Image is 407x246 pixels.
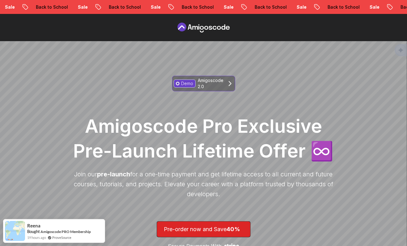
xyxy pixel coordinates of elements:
[198,77,224,90] p: Amigoscode 2.0
[104,4,146,10] p: Back to School
[71,114,337,163] h1: Amigoscode Pro Exclusive Pre-Launch Lifetime Offer ♾️
[181,80,193,87] p: Demo
[292,4,312,10] p: Sale
[27,223,40,228] span: Reena
[97,170,130,178] span: pre-launch
[31,4,73,10] p: Back to School
[164,225,243,234] p: Pre-order now and Save
[146,4,166,10] p: Sale
[52,235,71,240] a: ProveSource
[27,229,40,234] span: Bought
[219,4,239,10] p: Sale
[176,23,231,32] a: Pre Order page
[71,169,337,199] p: Join our for a one-time payment and get lifetime access to all current and future courses, tutori...
[73,4,93,10] p: Sale
[177,4,219,10] p: Back to School
[172,76,235,91] a: DemoAmigoscode 2.0
[250,4,292,10] p: Back to School
[27,235,46,240] span: 19 hours ago
[40,229,91,234] a: Amigoscode PRO Membership
[323,4,365,10] p: Back to School
[227,226,240,232] span: 40%
[5,221,25,241] img: provesource social proof notification image
[365,4,384,10] p: Sale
